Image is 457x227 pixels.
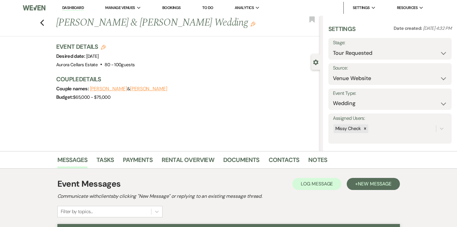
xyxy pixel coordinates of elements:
span: New Message [358,181,391,187]
a: Bookings [162,5,181,10]
div: Filter by topics... [61,208,93,215]
span: Settings [353,5,370,11]
button: [PERSON_NAME] [90,86,127,91]
a: Tasks [96,155,114,168]
span: Budget: [56,94,73,100]
span: Log Message [301,181,333,187]
span: [DATE] 4:32 PM [423,25,452,31]
span: Date created: [394,25,423,31]
label: Stage: [333,39,447,47]
button: +New Message [347,178,400,190]
label: Event Type: [333,89,447,98]
button: Log Message [292,178,341,190]
span: Couple names: [56,86,90,92]
img: Weven Logo [23,2,45,14]
button: [PERSON_NAME] [130,86,167,91]
h1: [PERSON_NAME] & [PERSON_NAME] Wedding [56,16,265,30]
span: Aurora Cellars Estate [56,62,98,68]
h3: Event Details [56,42,135,51]
h2: Communicate with clients by clicking "New Message" or replying to an existing message thread. [57,193,400,200]
span: Manage Venues [105,5,135,11]
span: [DATE] [86,53,99,59]
span: $65,000 - $75,000 [73,94,110,100]
h1: Event Messages [57,178,121,190]
div: Missy Check [334,124,362,133]
a: Notes [308,155,327,168]
h3: Settings [328,25,356,38]
a: Payments [123,155,153,168]
a: Dashboard [62,5,84,11]
button: Close lead details [313,59,318,65]
button: Edit [251,21,255,26]
a: Documents [223,155,260,168]
span: Resources [397,5,418,11]
span: Desired date: [56,53,86,59]
label: Assigned Users: [333,114,447,123]
span: 80 - 100 guests [105,62,135,68]
a: To Do [202,5,213,10]
a: Contacts [269,155,300,168]
h3: Couple Details [56,75,314,83]
a: Messages [57,155,88,168]
a: Rental Overview [162,155,214,168]
label: Source: [333,64,447,73]
span: & [90,86,167,92]
span: Analytics [235,5,254,11]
